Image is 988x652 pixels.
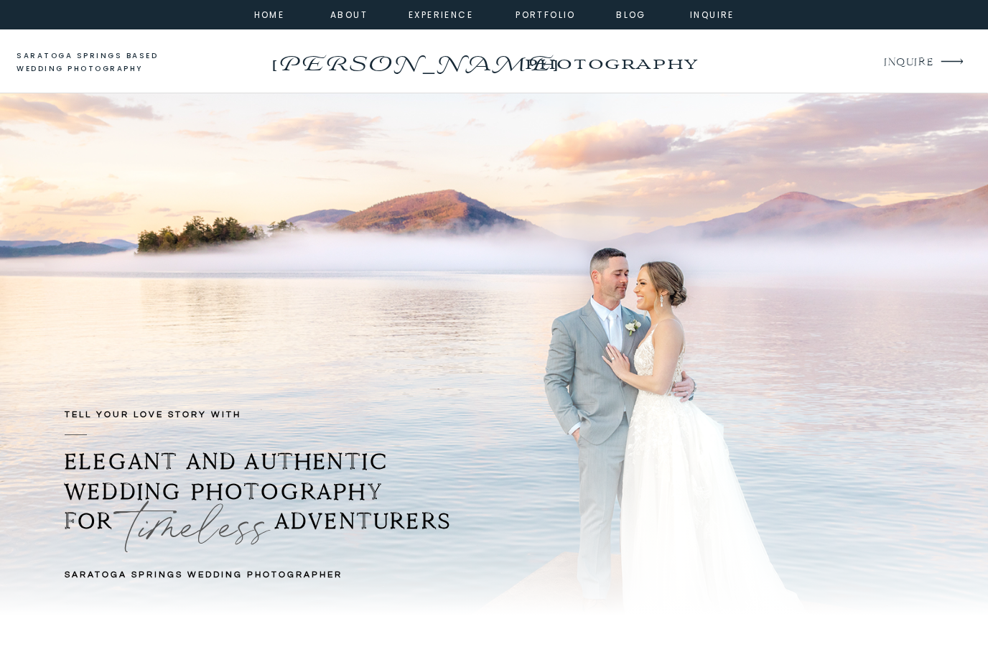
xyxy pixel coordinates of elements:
b: TELL YOUR LOVE STORY with [65,410,241,419]
b: ELEGANT AND AUTHENTIC WEDDING PHOTOGRAPHY FOR ADVENTURERS [65,448,452,535]
b: Saratoga Springs Wedding Photographer [65,570,342,579]
p: timeless [131,487,256,577]
a: inquire [686,7,738,20]
a: Blog [605,7,657,20]
a: INQUIRE [884,53,932,73]
a: experience [409,7,467,20]
a: about [330,7,363,20]
a: photography [496,43,725,83]
a: saratoga springs based wedding photography [17,50,185,76]
a: portfolio [515,7,577,20]
a: home [250,7,289,20]
a: [PERSON_NAME] [268,47,560,70]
